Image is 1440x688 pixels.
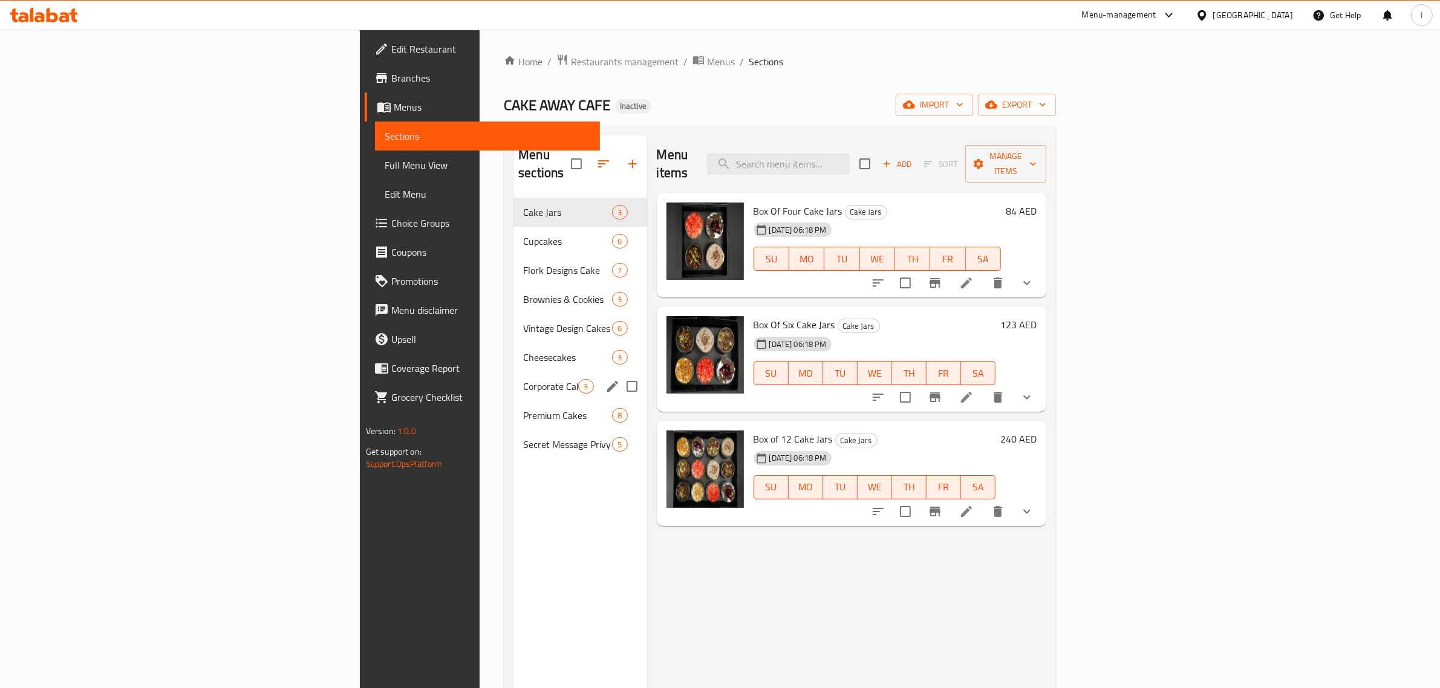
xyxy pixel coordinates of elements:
[504,54,1056,70] nav: breadcrumb
[365,267,601,296] a: Promotions
[978,94,1056,116] button: export
[860,247,895,271] button: WE
[366,444,422,459] span: Get support on:
[892,361,927,385] button: TH
[983,268,1012,297] button: delete
[916,155,965,174] span: Select section first
[707,54,735,69] span: Menus
[893,499,918,524] span: Select to update
[1421,8,1422,22] span: I
[865,250,890,268] span: WE
[391,245,591,259] span: Coupons
[764,339,832,350] span: [DATE] 06:18 PM
[864,497,893,526] button: sort-choices
[754,202,842,220] span: Box Of Four Cake Jars
[1000,430,1037,447] h6: 240 AED
[513,401,647,430] div: Premium Cakes8
[523,408,612,423] span: Premium Cakes
[858,361,892,385] button: WE
[612,263,627,277] div: items
[838,319,880,333] div: Cake Jars
[828,365,853,382] span: TU
[927,361,961,385] button: FR
[931,478,956,496] span: FR
[927,475,961,499] button: FR
[613,410,627,421] span: 8
[864,383,893,412] button: sort-choices
[613,207,627,218] span: 3
[523,379,578,394] span: Corporate Cakes
[385,129,591,143] span: Sections
[828,478,853,496] span: TU
[794,250,819,268] span: MO
[564,151,589,177] span: Select all sections
[579,381,593,392] span: 3
[365,383,601,412] a: Grocery Checklist
[513,227,647,256] div: Cupcakes6
[513,198,647,227] div: Cake Jars3
[845,205,887,219] div: Cake Jars
[365,238,601,267] a: Coupons
[394,100,591,114] span: Menus
[523,437,612,452] span: Secret Message Privy Cakes
[657,146,693,182] h2: Menu items
[365,63,601,92] a: Branches
[920,383,950,412] button: Branch-specific-item
[513,372,647,401] div: Corporate Cakes3edit
[523,205,612,219] span: Cake Jars
[613,439,627,450] span: 5
[523,292,612,307] span: Brownies & Cookies
[365,296,601,325] a: Menu disclaimer
[615,101,651,111] span: Inactive
[754,316,835,334] span: Box Of Six Cake Jars
[988,97,1046,112] span: export
[878,155,916,174] span: Add item
[365,209,601,238] a: Choice Groups
[920,268,950,297] button: Branch-specific-item
[852,151,878,177] span: Select section
[523,263,612,277] span: Flork Designs Cake
[523,321,612,336] span: Vintage Design Cakes
[683,54,688,69] li: /
[1020,504,1034,519] svg: Show Choices
[824,247,859,271] button: TU
[397,423,416,439] span: 1.0.0
[764,452,832,464] span: [DATE] 06:18 PM
[862,478,887,496] span: WE
[935,250,960,268] span: FR
[513,256,647,285] div: Flork Designs Cake7
[612,408,627,423] div: items
[823,361,858,385] button: TU
[975,149,1037,179] span: Manage items
[666,203,744,280] img: Box Of Four Cake Jars
[858,475,892,499] button: WE
[618,149,647,178] button: Add section
[391,361,591,375] span: Coverage Report
[789,361,823,385] button: MO
[893,385,918,410] span: Select to update
[920,497,950,526] button: Branch-specific-item
[612,292,627,307] div: items
[604,377,622,395] button: edit
[829,250,855,268] span: TU
[895,247,930,271] button: TH
[612,205,627,219] div: items
[1020,276,1034,290] svg: Show Choices
[764,224,832,236] span: [DATE] 06:18 PM
[966,247,1001,271] button: SA
[692,54,735,70] a: Menus
[513,314,647,343] div: Vintage Design Cakes6
[589,149,618,178] span: Sort sections
[666,316,744,394] img: Box Of Six Cake Jars
[513,193,647,464] nav: Menu sections
[900,250,925,268] span: TH
[878,155,916,174] button: Add
[513,430,647,459] div: Secret Message Privy Cakes5
[391,303,591,317] span: Menu disclaimer
[740,54,744,69] li: /
[613,294,627,305] span: 3
[375,151,601,180] a: Full Menu View
[864,268,893,297] button: sort-choices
